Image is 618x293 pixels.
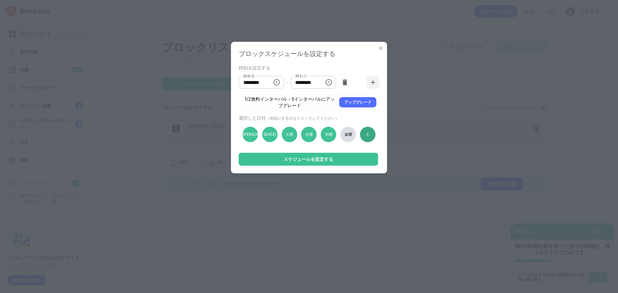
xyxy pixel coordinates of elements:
[270,76,283,89] button: 時間を選択してください。選択された時間は午前10時です。
[305,132,313,137] font: 水曜
[243,74,255,78] font: 始める
[322,76,335,89] button: 時間を選択してください。選択された時間は午後6時50分です。
[266,116,339,121] font: （有効にする日をクリックしてください）
[239,65,270,70] font: 時刻を設定する
[344,132,352,137] font: 金曜
[284,156,333,162] font: スケジュールを設定する
[286,132,293,137] font: 火曜
[243,132,274,137] font: [PERSON_NAME]
[378,45,384,51] img: x-button.svg
[344,100,371,105] font: アップグレード
[295,74,307,78] font: 終わり
[245,96,335,108] font: 1/2無料インターバル - 5インターバルにアップグレード
[239,50,335,58] font: ブロックスケジュールを設定する
[325,132,332,137] font: 木曜
[286,79,288,85] font: -
[366,132,370,137] font: 土
[239,115,266,121] font: 選択した日付
[264,132,276,137] font: [DATE]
